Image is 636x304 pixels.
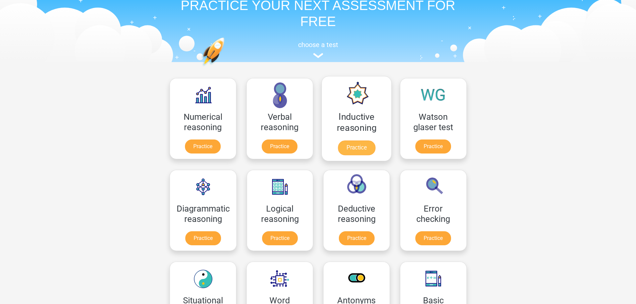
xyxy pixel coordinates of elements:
a: Practice [185,139,221,154]
a: Practice [262,231,298,245]
img: assessment [313,53,323,58]
a: Practice [338,140,375,155]
img: practice [201,37,250,98]
a: choose a test [165,41,472,58]
h5: choose a test [165,41,472,49]
a: Practice [415,231,451,245]
a: Practice [339,231,375,245]
a: Practice [415,139,451,154]
a: Practice [262,139,297,154]
a: Practice [185,231,221,245]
